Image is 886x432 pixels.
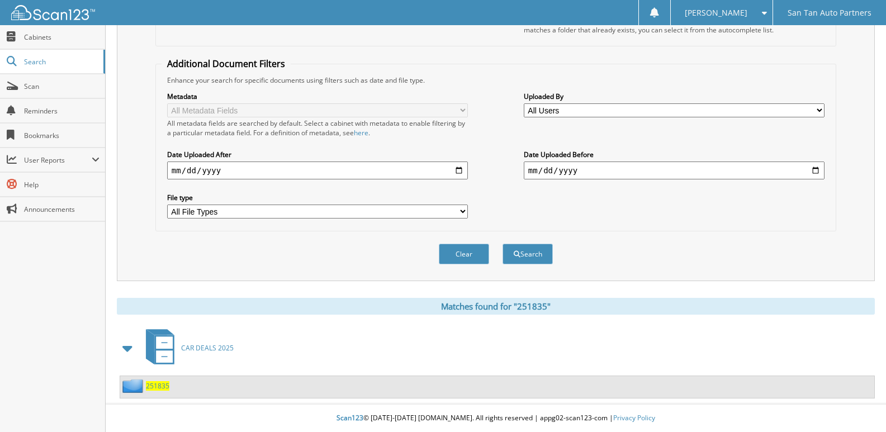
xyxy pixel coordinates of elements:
input: start [167,162,468,179]
span: Search [24,57,98,67]
iframe: Chat Widget [830,378,886,432]
button: Clear [439,244,489,264]
span: Announcements [24,205,100,214]
div: Enhance your search for specific documents using filters such as date and file type. [162,75,830,85]
span: Reminders [24,106,100,116]
label: Uploaded By [524,92,825,101]
img: folder2.png [122,379,146,393]
label: File type [167,193,468,202]
button: Search [503,244,553,264]
label: Date Uploaded After [167,150,468,159]
div: © [DATE]-[DATE] [DOMAIN_NAME]. All rights reserved | appg02-scan123-com | [106,405,886,432]
input: end [524,162,825,179]
a: Privacy Policy [613,413,655,422]
span: Scan123 [337,413,363,422]
legend: Additional Document Filters [162,58,291,70]
span: CAR DEALS 2025 [181,343,234,353]
div: All metadata fields are searched by default. Select a cabinet with metadata to enable filtering b... [167,118,468,137]
div: Matches found for "251835" [117,298,875,315]
span: Cabinets [24,32,100,42]
a: 251835 [146,381,169,391]
span: Scan [24,82,100,91]
span: San Tan Auto Partners [788,10,871,16]
span: Help [24,180,100,189]
a: CAR DEALS 2025 [139,326,234,370]
span: User Reports [24,155,92,165]
label: Metadata [167,92,468,101]
img: scan123-logo-white.svg [11,5,95,20]
span: [PERSON_NAME] [685,10,747,16]
span: Bookmarks [24,131,100,140]
label: Date Uploaded Before [524,150,825,159]
div: Select a cabinet and begin typing the name of the folder you want to search in. If the name match... [524,16,825,35]
a: here [354,128,368,137]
